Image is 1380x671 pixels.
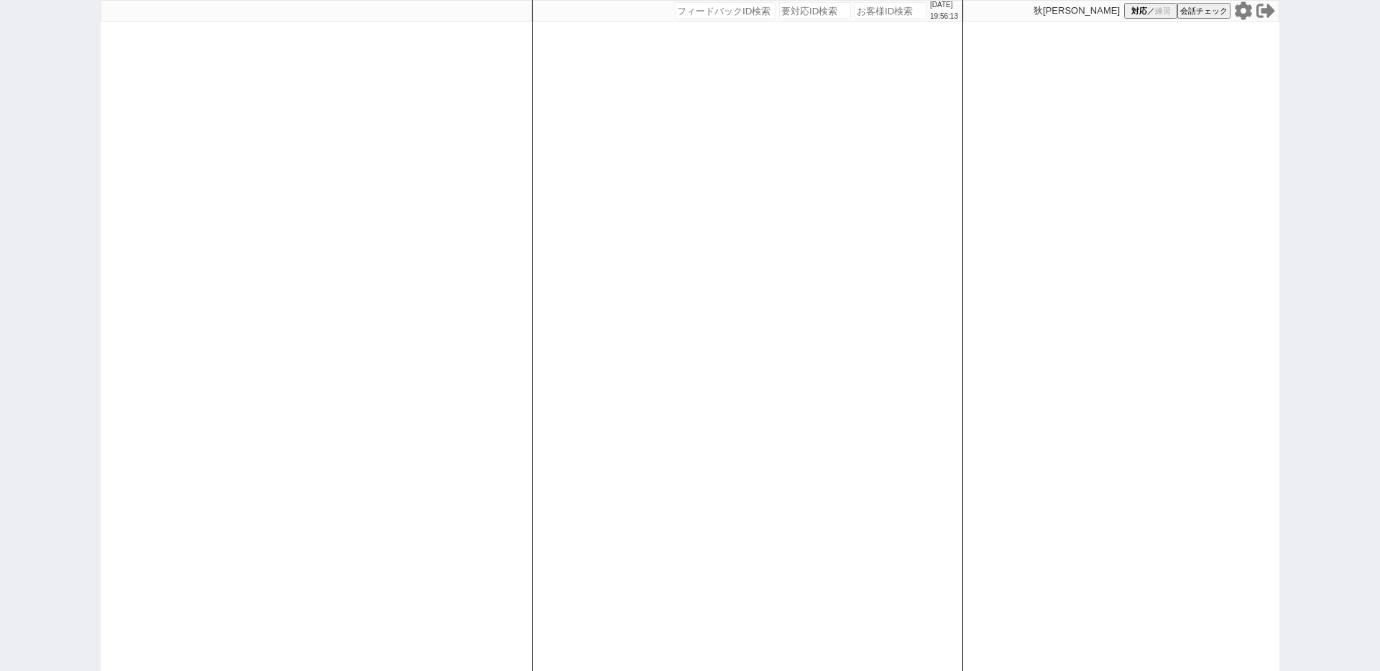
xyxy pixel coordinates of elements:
button: 対応／練習 [1124,3,1177,19]
p: 19:56:13 [930,11,958,22]
input: お客様ID検索 [855,2,926,19]
span: 会話チェック [1180,6,1228,17]
span: 練習 [1155,6,1171,17]
span: 対応 [1131,6,1147,17]
button: 会話チェック [1177,3,1230,19]
input: フィードバックID検索 [675,2,776,19]
p: 狄[PERSON_NAME] [1034,5,1120,17]
input: 要対応ID検索 [779,2,851,19]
